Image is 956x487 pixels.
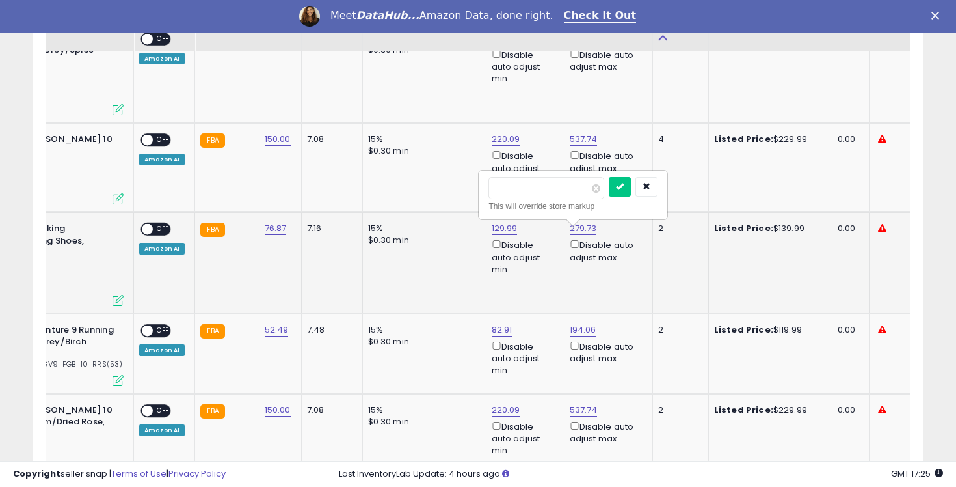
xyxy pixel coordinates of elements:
div: Amazon AI [139,243,185,255]
b: Listed Price: [714,133,773,145]
div: Disable auto adjust max [570,339,643,365]
div: 0.00 [838,223,859,234]
a: 129.99 [492,222,518,235]
div: Meet Amazon Data, done right. [330,9,553,22]
div: 2 [658,223,698,234]
div: 2 [658,324,698,336]
a: 537.74 [570,404,598,417]
a: Privacy Policy [168,467,226,480]
a: 52.49 [265,324,289,337]
div: 0.00 [838,404,859,416]
div: 7.08 [307,133,352,145]
div: 15% [368,223,476,234]
div: Disable auto adjust max [570,148,643,174]
div: Disable auto adjust min [492,238,554,275]
a: 150.00 [265,133,291,146]
div: $0.30 min [368,145,476,157]
span: OFF [153,325,174,336]
div: Disable auto adjust min [492,339,554,377]
small: FBA [200,223,224,237]
span: OFF [153,33,174,44]
a: Check It Out [564,9,637,23]
div: Close [931,12,944,20]
div: Last InventoryLab Update: 4 hours ago. [339,468,944,480]
small: FBA [200,133,224,148]
a: Terms of Use [111,467,166,480]
div: 0.00 [838,324,859,336]
div: Disable auto adjust min [492,148,554,186]
div: Disable auto adjust max [570,419,643,445]
div: Amazon AI [139,344,185,356]
div: $119.99 [714,324,822,336]
small: FBA [200,324,224,339]
div: Amazon AI [139,53,185,64]
div: 2 [658,404,698,416]
div: Amazon AI [139,424,185,436]
div: 4 [658,133,698,145]
div: 7.08 [307,404,352,416]
div: Disable auto adjust max [570,238,643,263]
div: 7.48 [307,324,352,336]
div: 15% [368,324,476,336]
div: 7.16 [307,223,352,234]
span: 2025-09-15 17:25 GMT [891,467,943,480]
b: Listed Price: [714,324,773,336]
a: 194.06 [570,324,596,337]
small: FBA [200,404,224,419]
div: This will override store markup [488,200,657,213]
div: Disable auto adjust max [570,48,643,73]
div: Amazon AI [139,154,185,165]
div: $0.30 min [368,234,476,246]
b: Listed Price: [714,404,773,416]
a: 279.73 [570,222,597,235]
span: | SKU: MAGV9_FGB_10_RRS(53) [3,359,123,369]
a: 220.09 [492,133,520,146]
b: Listed Price: [714,222,773,234]
a: 150.00 [265,404,291,417]
div: 15% [368,133,476,145]
div: $0.30 min [368,336,476,348]
span: OFF [153,135,174,146]
div: $229.99 [714,404,822,416]
i: DataHub... [356,9,419,21]
a: 537.74 [570,133,598,146]
img: Profile image for Georgie [299,6,320,27]
div: Disable auto adjust min [492,419,554,457]
a: 82.91 [492,324,512,337]
div: $0.30 min [368,416,476,428]
span: OFF [153,405,174,416]
a: 76.87 [265,222,287,235]
a: 220.09 [492,404,520,417]
div: seller snap | | [13,468,226,480]
div: $229.99 [714,133,822,145]
div: 15% [368,404,476,416]
div: Disable auto adjust min [492,48,554,85]
div: 0.00 [838,133,859,145]
span: OFF [153,224,174,235]
div: $139.99 [714,223,822,234]
strong: Copyright [13,467,60,480]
